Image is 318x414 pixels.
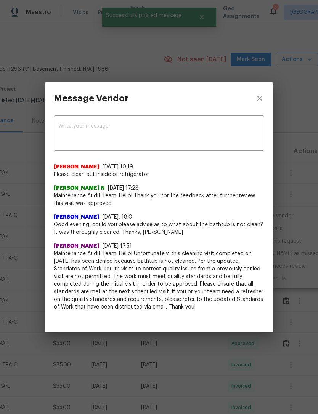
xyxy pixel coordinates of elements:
[54,250,264,311] span: Maintenance Audit Team: Hello! Unfortunately, this cleaning visit completed on [DATE] has been de...
[54,171,264,178] span: Please clean out inside of refrigerator.
[103,214,132,220] span: [DATE], 18:0
[54,242,100,250] span: [PERSON_NAME]
[54,213,100,221] span: [PERSON_NAME]
[54,184,105,192] span: [PERSON_NAME] N
[103,243,132,249] span: [DATE] 17:51
[54,93,128,104] h3: Message Vendor
[54,221,264,236] span: Good evening, could you please advise as to what about the bathtub is not clean? It was thoroughl...
[54,163,100,171] span: [PERSON_NAME]
[108,185,139,191] span: [DATE] 17:28
[103,164,133,169] span: [DATE] 10:19
[246,82,273,114] button: close
[54,192,264,207] span: Maintenance Audit Team: Hello! Thank you for the feedback after further review this visit was app...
